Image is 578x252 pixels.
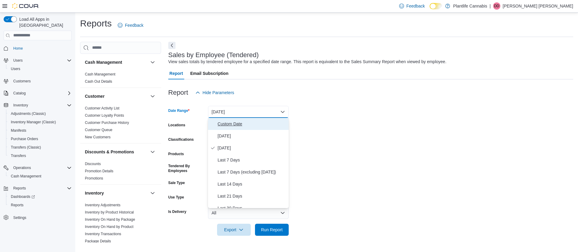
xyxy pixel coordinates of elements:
span: Cash Management [8,173,72,180]
a: New Customers [85,135,110,139]
button: Inventory [1,101,74,109]
span: Users [13,58,23,63]
a: Customers [11,78,33,85]
span: Promotions [85,176,103,181]
button: Discounts & Promotions [149,148,156,155]
span: Last 30 Days [218,204,286,212]
a: Cash Management [8,173,44,180]
button: Inventory Manager (Classic) [6,118,74,126]
span: DD [494,2,499,10]
a: Promotions [85,176,103,180]
span: Adjustments (Classic) [11,111,46,116]
span: [DATE] [218,144,286,152]
h3: Cash Management [85,59,122,65]
h3: Sales by Employee (Tendered) [168,51,259,59]
button: Reports [6,201,74,209]
span: Reports [8,201,72,209]
button: Users [11,57,25,64]
label: Sale Type [168,180,185,185]
button: Inventory [11,102,30,109]
span: Customers [13,79,31,84]
span: Last 7 Days (excluding [DATE]) [218,168,286,176]
span: Inventory [11,102,72,109]
a: Promotion Details [85,169,113,173]
button: Transfers (Classic) [6,143,74,152]
button: Home [1,44,74,53]
a: Purchase Orders [8,135,41,143]
span: Last 14 Days [218,180,286,188]
span: Export [221,224,247,236]
button: Adjustments (Classic) [6,109,74,118]
a: Inventory Transactions [85,232,121,236]
span: Users [11,57,72,64]
button: Inventory [149,189,156,197]
span: Purchase Orders [11,137,38,141]
div: Drake Dumont [493,2,500,10]
button: Manifests [6,126,74,135]
button: Discounts & Promotions [85,149,148,155]
span: Transfers (Classic) [8,144,72,151]
span: Transfers [8,152,72,159]
label: Is Delivery [168,209,186,214]
span: Users [11,66,20,71]
span: Manifests [11,128,26,133]
a: Users [8,65,23,72]
span: Settings [13,215,26,220]
a: Inventory by Product Historical [85,210,134,214]
button: Export [217,224,251,236]
label: Products [168,152,184,156]
img: Cova [12,3,39,9]
h3: Report [168,89,188,96]
span: Last 7 Days [218,156,286,164]
a: Discounts [85,162,101,166]
button: Purchase Orders [6,135,74,143]
span: Reports [11,203,23,207]
span: Feedback [406,3,425,9]
button: [DATE] [208,106,289,118]
button: Catalog [1,89,74,97]
span: Discounts [85,161,101,166]
a: Cash Out Details [85,79,112,84]
span: Email Subscription [190,67,228,79]
p: [PERSON_NAME] [PERSON_NAME] [503,2,573,10]
a: Customer Activity List [85,106,120,110]
div: Select listbox [208,118,289,208]
span: Adjustments (Classic) [8,110,72,117]
a: Inventory Adjustments [85,203,120,207]
span: Cash Management [11,174,41,179]
nav: Complex example [4,41,72,238]
span: Home [11,45,72,52]
button: Reports [1,184,74,192]
span: Load All Apps in [GEOGRAPHIC_DATA] [17,16,72,28]
a: Cash Management [85,72,115,76]
span: Feedback [125,22,143,28]
button: Next [168,42,176,49]
h3: Customer [85,93,104,99]
button: Cash Management [85,59,148,65]
label: Locations [168,123,185,128]
a: Dashboards [6,192,74,201]
span: Cash Out Details [85,79,112,84]
a: Manifests [8,127,29,134]
a: Transfers [8,152,28,159]
button: Transfers [6,152,74,160]
span: Customers [11,77,72,85]
span: Reports [11,185,72,192]
a: Transfers (Classic) [8,144,43,151]
a: Package Details [85,239,111,243]
span: Inventory [13,103,28,108]
span: Manifests [8,127,72,134]
span: Dashboards [8,193,72,200]
a: Customer Queue [85,128,112,132]
a: Customer Purchase History [85,121,129,125]
span: Customer Queue [85,128,112,132]
h3: Inventory [85,190,104,196]
button: Operations [1,164,74,172]
button: Operations [11,164,33,171]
